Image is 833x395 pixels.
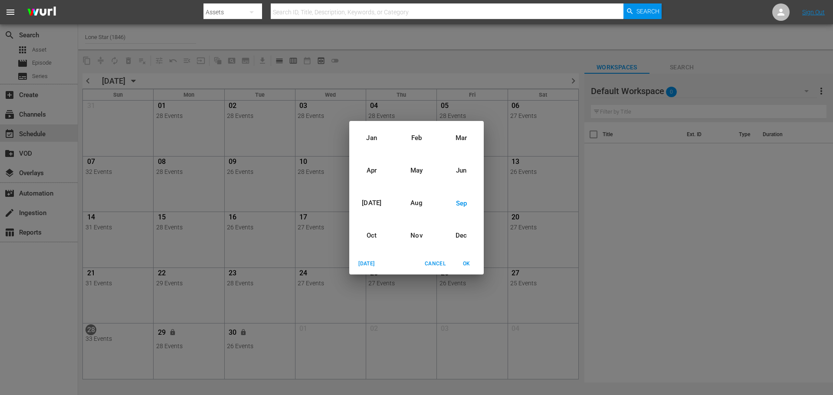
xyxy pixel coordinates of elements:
[456,259,477,268] span: OK
[421,257,449,271] button: Cancel
[394,187,439,219] div: Aug
[453,257,480,271] button: OK
[439,122,484,154] div: Mar
[5,7,16,17] span: menu
[439,219,484,252] div: Dec
[349,219,394,252] div: Oct
[349,154,394,187] div: Apr
[21,2,62,23] img: ans4CAIJ8jUAAAAAAAAAAAAAAAAAAAAAAAAgQb4GAAAAAAAAAAAAAAAAAAAAAAAAJMjXAAAAAAAAAAAAAAAAAAAAAAAAgAT5G...
[349,122,394,154] div: Jan
[636,3,659,19] span: Search
[439,187,484,219] div: Sep
[394,154,439,187] div: May
[439,154,484,187] div: Jun
[353,257,380,271] button: [DATE]
[425,259,446,268] span: Cancel
[394,122,439,154] div: Feb
[802,9,825,16] a: Sign Out
[356,259,377,268] span: [DATE]
[349,187,394,219] div: [DATE]
[394,219,439,252] div: Nov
